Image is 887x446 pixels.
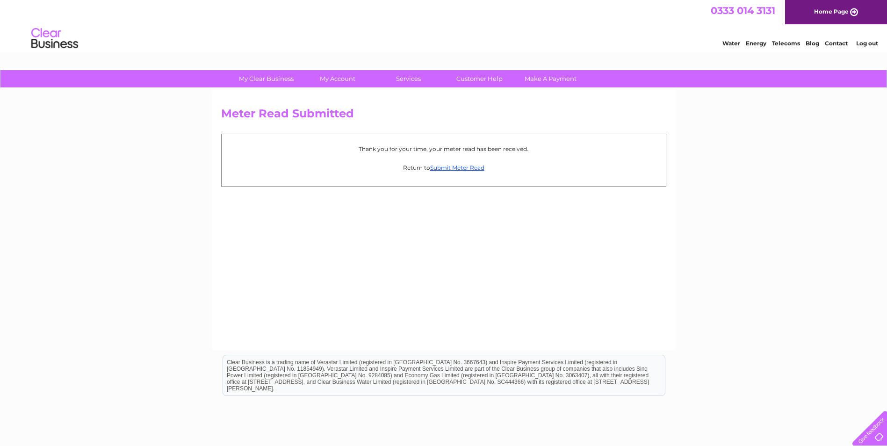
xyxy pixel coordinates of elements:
h2: Meter Read Submitted [221,107,666,125]
a: Make A Payment [512,70,589,87]
p: Return to [226,163,661,172]
a: Log out [856,40,878,47]
a: My Clear Business [228,70,305,87]
div: Clear Business is a trading name of Verastar Limited (registered in [GEOGRAPHIC_DATA] No. 3667643... [223,5,665,45]
a: Contact [825,40,848,47]
img: logo.png [31,24,79,53]
a: Customer Help [441,70,518,87]
p: Thank you for your time, your meter read has been received. [226,144,661,153]
a: Water [722,40,740,47]
a: Blog [806,40,819,47]
a: Energy [746,40,766,47]
a: My Account [299,70,376,87]
a: Telecoms [772,40,800,47]
a: 0333 014 3131 [711,5,775,16]
a: Services [370,70,447,87]
a: Submit Meter Read [430,164,484,171]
